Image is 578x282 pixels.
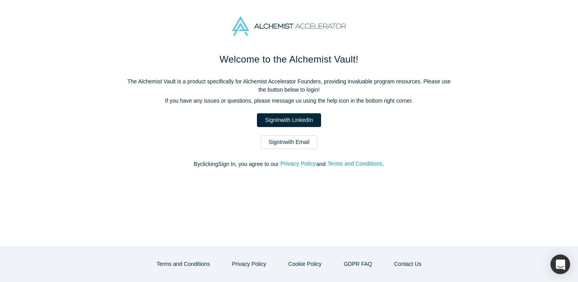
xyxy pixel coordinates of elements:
[148,257,218,271] button: Terms and Conditions
[223,257,274,271] button: Privacy Policy
[280,159,316,168] button: Privacy Policy
[124,160,454,168] p: By clicking Sign In , you agree to our and .
[280,257,330,271] button: Cookie Policy
[257,113,321,127] a: SignInwith LinkedIn
[335,257,380,271] a: GDPR FAQ
[124,52,454,66] h1: Welcome to the Alchemist Vault!
[260,135,318,149] a: SignInwith Email
[327,159,383,168] button: Terms and Conditions
[386,257,430,271] button: Contact Us
[124,77,454,94] p: The Alchemist Vault is a product specifically for Alchemist Accelerator Founders, providing inval...
[232,17,345,36] img: Alchemist Accelerator Logo
[124,97,454,105] p: If you have any issues or questions, please message us using the help icon in the bottom right co...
